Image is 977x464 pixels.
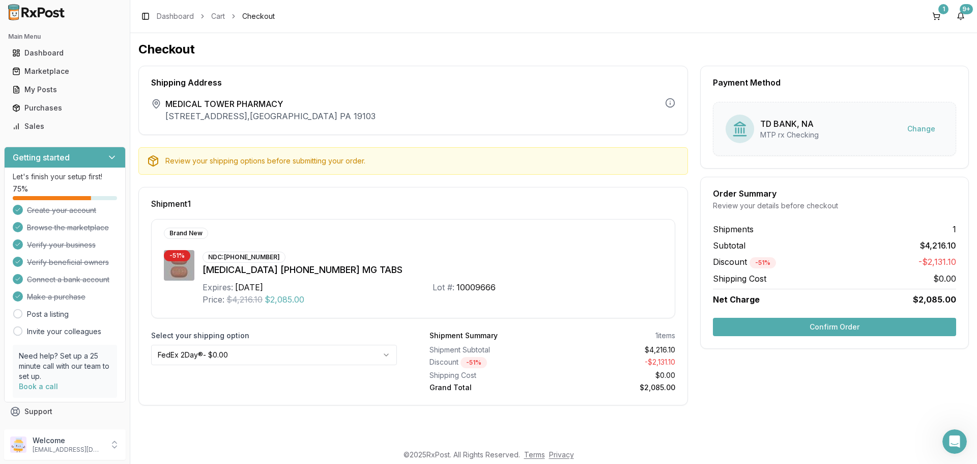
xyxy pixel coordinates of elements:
div: $4,216.10 [557,345,676,355]
span: MEDICAL TOWER PHARMACY [165,98,376,110]
a: Dashboard [8,44,122,62]
div: $2,085.00 [557,383,676,393]
a: Invite your colleagues [27,326,101,337]
a: Privacy [549,450,574,459]
div: - 51 % [461,357,487,368]
div: Price: [203,293,224,306]
div: 1 [938,4,949,14]
h1: Checkout [138,41,969,58]
span: Discount [713,257,776,267]
a: Post a listing [27,309,69,319]
div: TD BANK, NA [760,118,819,130]
button: Change [899,120,943,138]
span: Make a purchase [27,292,85,302]
button: Dashboard [4,45,126,61]
span: $0.00 [933,272,956,285]
h2: Main Menu [8,33,122,41]
a: Terms [524,450,545,459]
div: - 51 % [164,250,190,261]
div: NDC: [PHONE_NUMBER] [203,252,285,263]
img: RxPost Logo [4,4,69,20]
div: Shipping Address [151,78,675,87]
div: Review your details before checkout [713,201,956,211]
div: Dashboard [12,48,118,58]
div: Purchases [12,103,118,113]
div: $0.00 [557,370,676,380]
a: Sales [8,117,122,135]
div: Brand New [164,228,208,239]
button: Feedback [4,421,126,439]
div: - $2,131.10 [557,357,676,368]
span: Checkout [242,11,275,21]
div: My Posts [12,85,118,95]
a: Marketplace [8,62,122,80]
div: Shipment Summary [429,331,498,341]
span: Verify your business [27,240,96,250]
img: User avatar [10,436,26,453]
div: [DATE] [235,281,263,293]
div: Payment Method [713,78,956,87]
button: Support [4,402,126,421]
p: Need help? Set up a 25 minute call with our team to set up. [19,351,111,381]
nav: breadcrumb [157,11,275,21]
div: 10009666 [456,281,496,293]
h3: Getting started [13,151,70,163]
span: $2,085.00 [265,293,304,306]
a: Dashboard [157,11,194,21]
p: [STREET_ADDRESS] , [GEOGRAPHIC_DATA] PA 19103 [165,110,376,122]
span: -$2,131.10 [918,256,956,268]
span: Browse the marketplace [27,223,109,233]
span: Feedback [24,425,59,435]
span: Connect a bank account [27,275,109,285]
button: Purchases [4,100,126,116]
div: Sales [12,121,118,131]
div: Shipment Subtotal [429,345,549,355]
button: 1 [928,8,944,24]
div: Expires: [203,281,233,293]
div: - 51 % [750,257,776,268]
span: Shipments [713,223,754,235]
div: Review your shipping options before submitting your order. [165,156,679,166]
span: $4,216.10 [920,239,956,252]
button: Confirm Order [713,318,956,336]
div: Discount [429,357,549,368]
a: Book a call [19,382,58,391]
button: Sales [4,118,126,134]
a: Purchases [8,99,122,117]
span: 1 [953,223,956,235]
span: Subtotal [713,239,745,252]
div: MTP rx Checking [760,130,819,140]
button: 9+ [953,8,969,24]
span: $4,216.10 [226,293,263,306]
div: [MEDICAL_DATA] [PHONE_NUMBER] MG TABS [203,263,663,277]
button: My Posts [4,81,126,98]
span: Shipping Cost [713,272,766,285]
div: 9+ [960,4,973,14]
span: $2,085.00 [913,293,956,306]
span: Net Charge [713,294,760,305]
img: Biktarvy 50-200-25 MG TABS [164,250,194,281]
a: Cart [211,11,225,21]
div: Order Summary [713,189,956,198]
span: Shipment 1 [151,200,191,208]
span: Verify beneficial owners [27,257,109,267]
p: Welcome [33,435,103,446]
span: Create your account [27,205,96,215]
span: 75 % [13,184,28,194]
button: Marketplace [4,63,126,79]
p: Let's finish your setup first! [13,172,117,182]
a: My Posts [8,80,122,99]
div: 1 items [655,331,675,341]
div: Lot #: [433,281,454,293]
p: [EMAIL_ADDRESS][DOMAIN_NAME] [33,446,103,454]
label: Select your shipping option [151,331,397,341]
iframe: Intercom live chat [942,429,967,454]
div: Shipping Cost [429,370,549,380]
div: Grand Total [429,383,549,393]
div: Marketplace [12,66,118,76]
